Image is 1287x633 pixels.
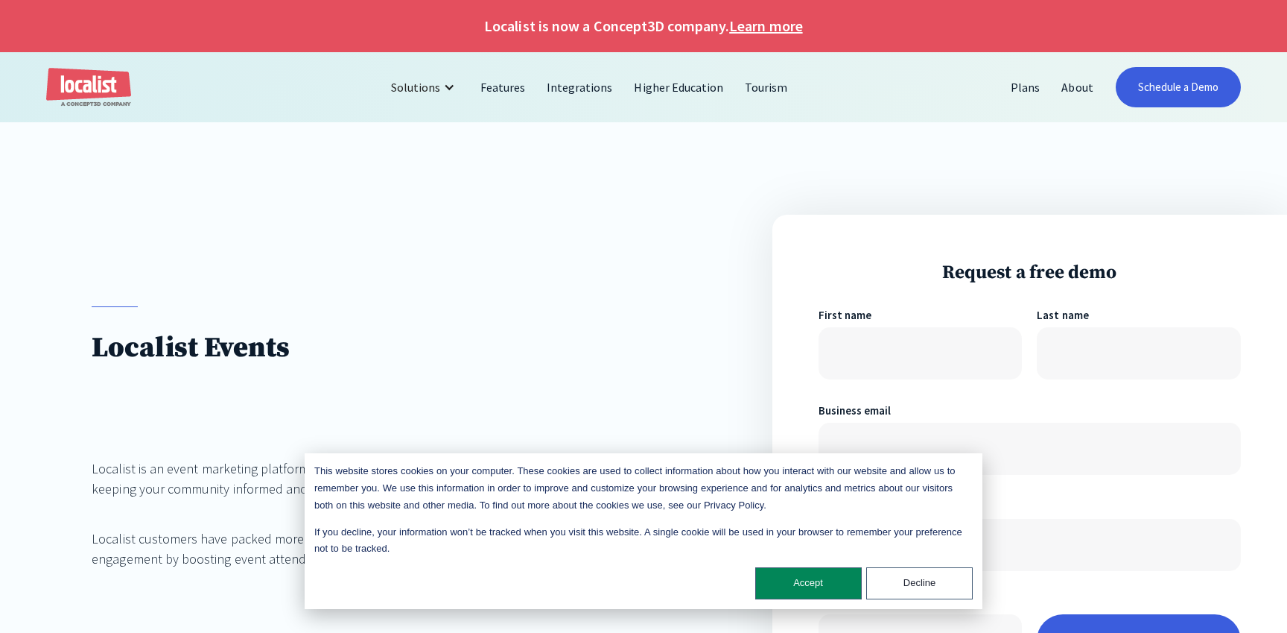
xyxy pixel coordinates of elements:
p: If you decline, your information won’t be tracked when you visit this website. A single cookie wi... [314,524,973,558]
p: This website stores cookies on your computer. These cookies are used to collect information about... [314,463,973,514]
div: Solutions [380,69,470,105]
button: Decline [866,567,973,599]
button: Accept [755,567,862,599]
a: About [1051,69,1104,105]
a: Tourism [734,69,798,105]
a: Features [470,69,536,105]
a: home [46,68,131,107]
a: Plans [1000,69,1051,105]
a: Integrations [536,69,623,105]
div: Solutions [391,78,440,96]
a: Higher Education [623,69,734,105]
div: Cookie banner [305,453,982,609]
a: Schedule a Demo [1116,67,1242,107]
